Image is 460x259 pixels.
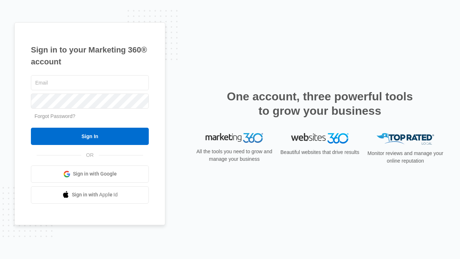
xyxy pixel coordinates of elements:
[31,165,149,183] a: Sign in with Google
[31,75,149,90] input: Email
[31,186,149,204] a: Sign in with Apple Id
[73,170,117,178] span: Sign in with Google
[206,133,263,143] img: Marketing 360
[291,133,349,144] img: Websites 360
[81,151,99,159] span: OR
[31,44,149,68] h1: Sign in to your Marketing 360® account
[225,89,415,118] h2: One account, three powerful tools to grow your business
[194,148,275,163] p: All the tools you need to grow and manage your business
[34,113,75,119] a: Forgot Password?
[280,149,360,156] p: Beautiful websites that drive results
[31,128,149,145] input: Sign In
[365,150,446,165] p: Monitor reviews and manage your online reputation
[377,133,434,145] img: Top Rated Local
[72,191,118,199] span: Sign in with Apple Id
